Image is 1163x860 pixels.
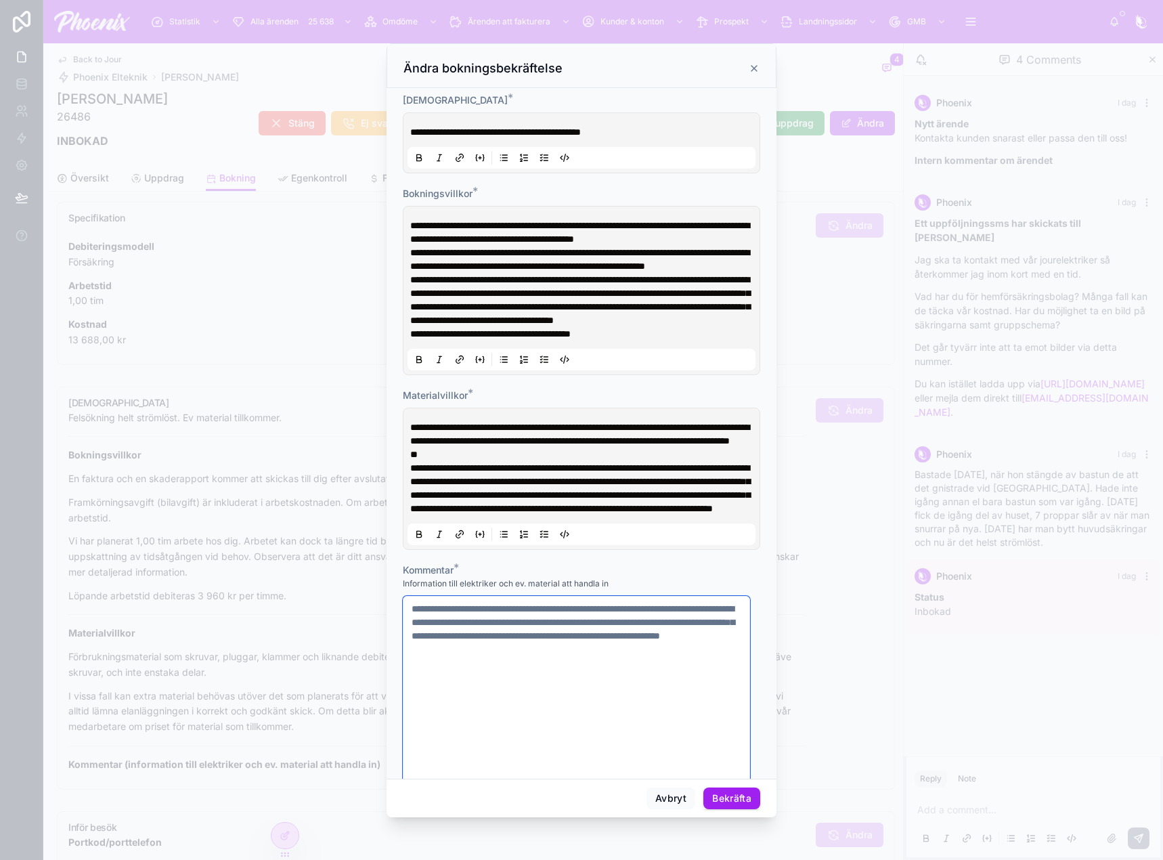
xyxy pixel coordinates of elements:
[403,94,508,106] span: [DEMOGRAPHIC_DATA]
[403,188,473,199] span: Bokningsvillkor
[403,578,609,589] span: Information till elektriker och ev. material att handla in
[403,564,454,576] span: Kommentar
[403,60,563,77] h3: Ändra bokningsbekräftelse
[703,788,760,809] button: Bekräfta
[646,788,695,809] button: Avbryt
[403,389,468,401] span: Materialvillkor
